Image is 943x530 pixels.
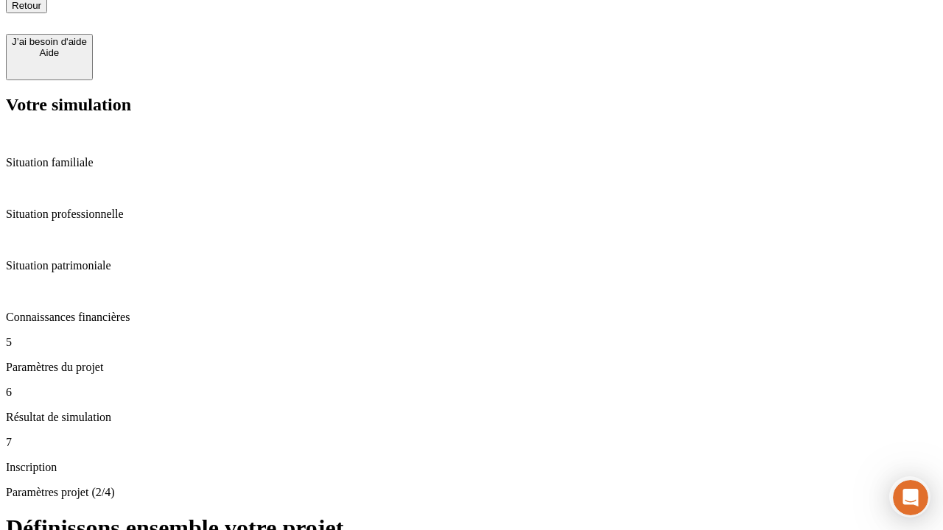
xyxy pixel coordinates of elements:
[6,461,937,474] p: Inscription
[6,386,937,399] p: 6
[6,95,937,115] h2: Votre simulation
[6,336,937,349] p: 5
[889,476,930,517] iframe: Intercom live chat discovery launcher
[6,259,937,272] p: Situation patrimoniale
[6,208,937,221] p: Situation professionnelle
[6,436,937,449] p: 7
[6,486,937,499] p: Paramètres projet (2/4)
[12,47,87,58] div: Aide
[6,156,937,169] p: Situation familiale
[6,311,937,324] p: Connaissances financières
[6,361,937,374] p: Paramètres du projet
[12,36,87,47] div: J’ai besoin d'aide
[6,34,93,80] button: J’ai besoin d'aideAide
[6,411,937,424] p: Résultat de simulation
[893,480,928,515] iframe: Intercom live chat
